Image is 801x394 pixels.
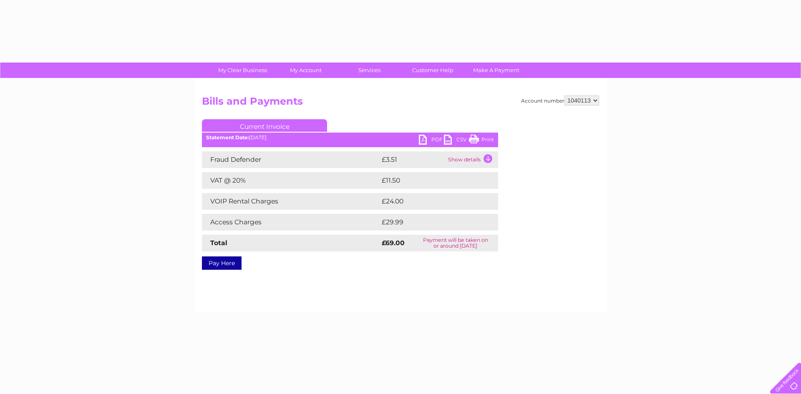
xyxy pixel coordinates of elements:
div: [DATE] [202,135,498,141]
a: Make A Payment [462,63,531,78]
td: Show details [446,151,498,168]
td: Access Charges [202,214,380,231]
td: Fraud Defender [202,151,380,168]
a: Current Invoice [202,119,327,132]
div: Account number [521,95,599,105]
td: Payment will be taken on or around [DATE] [413,235,498,251]
a: Pay Here [202,256,242,270]
td: VAT @ 20% [202,172,380,189]
a: PDF [419,135,444,147]
a: Services [335,63,404,78]
td: VOIP Rental Charges [202,193,380,210]
td: £24.00 [380,193,482,210]
a: CSV [444,135,469,147]
a: My Account [272,63,340,78]
a: My Clear Business [208,63,277,78]
td: £3.51 [380,151,446,168]
td: £11.50 [380,172,480,189]
a: Customer Help [398,63,467,78]
h2: Bills and Payments [202,95,599,111]
strong: Total [210,239,227,247]
a: Print [469,135,494,147]
strong: £69.00 [382,239,405,247]
b: Statement Date: [206,134,249,141]
td: £29.99 [380,214,482,231]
